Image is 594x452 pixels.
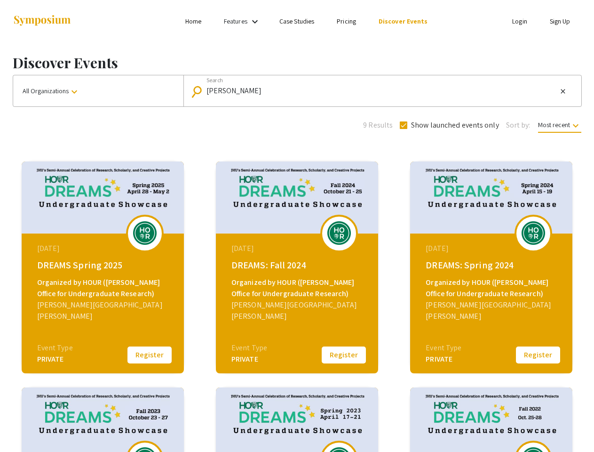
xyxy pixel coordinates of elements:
[7,410,40,445] iframe: Chat
[512,17,527,25] a: Login
[224,17,247,25] a: Features
[37,258,171,272] div: DREAMS Spring 2025
[37,299,171,322] div: [PERSON_NAME][GEOGRAPHIC_DATA][PERSON_NAME]
[126,345,173,365] button: Register
[531,116,589,133] button: Most recent
[231,243,365,254] div: [DATE]
[23,87,80,95] span: All Organizations
[69,86,80,97] mat-icon: keyboard_arrow_down
[231,342,267,354] div: Event Type
[337,17,356,25] a: Pricing
[37,277,171,299] div: Organized by HOUR ([PERSON_NAME] Office for Undergraduate Research)
[426,243,559,254] div: [DATE]
[231,354,267,365] div: PRIVATE
[550,17,570,25] a: Sign Up
[426,299,559,322] div: [PERSON_NAME][GEOGRAPHIC_DATA][PERSON_NAME]
[320,345,367,365] button: Register
[206,87,557,95] input: Looking for something specific?
[379,17,428,25] a: Discover Events
[426,342,461,354] div: Event Type
[538,121,581,133] span: Most recent
[192,83,206,100] mat-icon: Search
[131,221,159,245] img: dreams-spring-2025_eventLogo_7b54a7_.png
[559,87,567,96] mat-icon: close
[570,120,581,131] mat-icon: keyboard_arrow_down
[411,120,499,131] span: Show launched events only
[363,120,393,131] span: 9 Results
[37,342,73,354] div: Event Type
[231,299,365,322] div: [PERSON_NAME][GEOGRAPHIC_DATA][PERSON_NAME]
[279,17,314,25] a: Case Studies
[22,161,184,234] img: dreams-spring-2025_eventCoverPhoto_df4d26__thumb.jpg
[557,86,569,97] button: Clear
[519,221,547,245] img: dreams-spring-2024_eventLogo_346f6f_.png
[231,277,365,299] div: Organized by HOUR ([PERSON_NAME] Office for Undergraduate Research)
[216,161,378,234] img: dreams-fall-2024_eventCoverPhoto_0caa39__thumb.jpg
[185,17,201,25] a: Home
[426,354,461,365] div: PRIVATE
[37,243,171,254] div: [DATE]
[13,75,183,106] button: All Organizations
[13,54,582,71] h1: Discover Events
[515,345,562,365] button: Register
[325,221,353,245] img: dreams-fall-2024_eventLogo_ff6658_.png
[506,120,531,131] span: Sort by:
[13,15,71,27] img: Symposium by ForagerOne
[426,258,559,272] div: DREAMS: Spring 2024
[231,258,365,272] div: DREAMS: Fall 2024
[249,16,261,27] mat-icon: Expand Features list
[426,277,559,299] div: Organized by HOUR ([PERSON_NAME] Office for Undergraduate Research)
[410,161,572,234] img: dreams-spring-2024_eventCoverPhoto_ffb700__thumb.jpg
[37,354,73,365] div: PRIVATE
